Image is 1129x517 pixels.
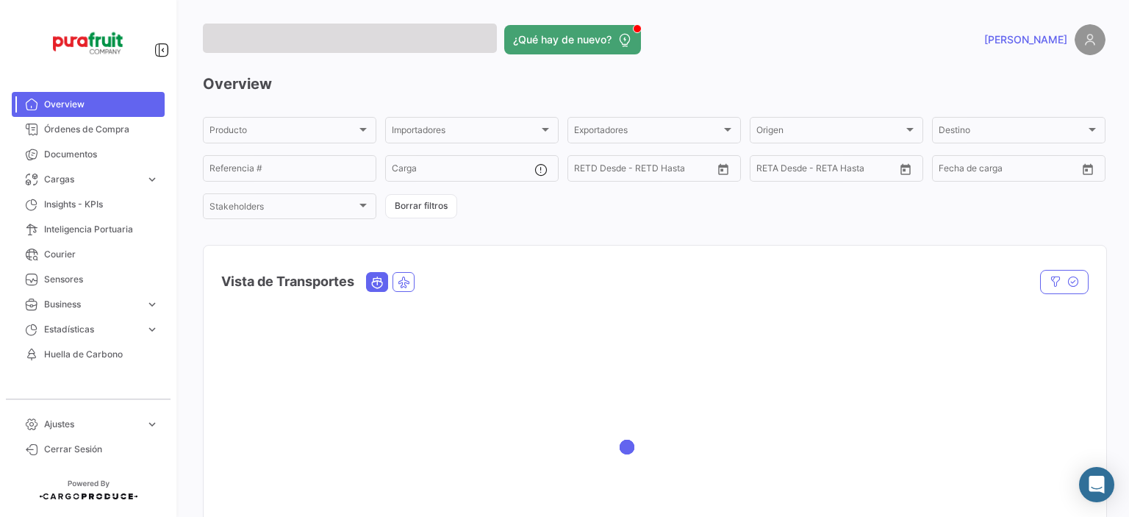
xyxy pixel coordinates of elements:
[44,323,140,336] span: Estadísticas
[44,173,140,186] span: Cargas
[209,127,356,138] span: Producto
[12,192,165,217] a: Insights - KPIs
[895,158,917,180] button: Open calendar
[209,204,356,214] span: Stakeholders
[12,217,165,242] a: Inteligencia Portuaria
[203,74,1105,94] h3: Overview
[51,18,125,68] img: Logo+PuraFruit.png
[939,127,1086,138] span: Destino
[146,298,159,311] span: expand_more
[44,98,159,111] span: Overview
[12,142,165,167] a: Documentos
[393,273,414,291] button: Air
[44,273,159,286] span: Sensores
[1075,24,1105,55] img: placeholder-user.png
[1079,467,1114,502] div: Abrir Intercom Messenger
[12,242,165,267] a: Courier
[44,418,140,431] span: Ajustes
[44,123,159,136] span: Órdenes de Compra
[939,165,965,176] input: Desde
[984,32,1067,47] span: [PERSON_NAME]
[504,25,641,54] button: ¿Qué hay de nuevo?
[146,173,159,186] span: expand_more
[756,165,783,176] input: Desde
[611,165,677,176] input: Hasta
[44,223,159,236] span: Inteligencia Portuaria
[44,198,159,211] span: Insights - KPIs
[44,148,159,161] span: Documentos
[975,165,1042,176] input: Hasta
[12,117,165,142] a: Órdenes de Compra
[793,165,859,176] input: Hasta
[385,194,457,218] button: Borrar filtros
[12,92,165,117] a: Overview
[44,443,159,456] span: Cerrar Sesión
[574,165,601,176] input: Desde
[12,267,165,292] a: Sensores
[712,158,734,180] button: Open calendar
[146,418,159,431] span: expand_more
[1077,158,1099,180] button: Open calendar
[392,127,539,138] span: Importadores
[146,323,159,336] span: expand_more
[367,273,387,291] button: Ocean
[513,32,612,47] span: ¿Qué hay de nuevo?
[574,127,721,138] span: Exportadores
[44,298,140,311] span: Business
[221,271,354,292] h4: Vista de Transportes
[12,342,165,367] a: Huella de Carbono
[44,248,159,261] span: Courier
[756,127,903,138] span: Origen
[44,348,159,361] span: Huella de Carbono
